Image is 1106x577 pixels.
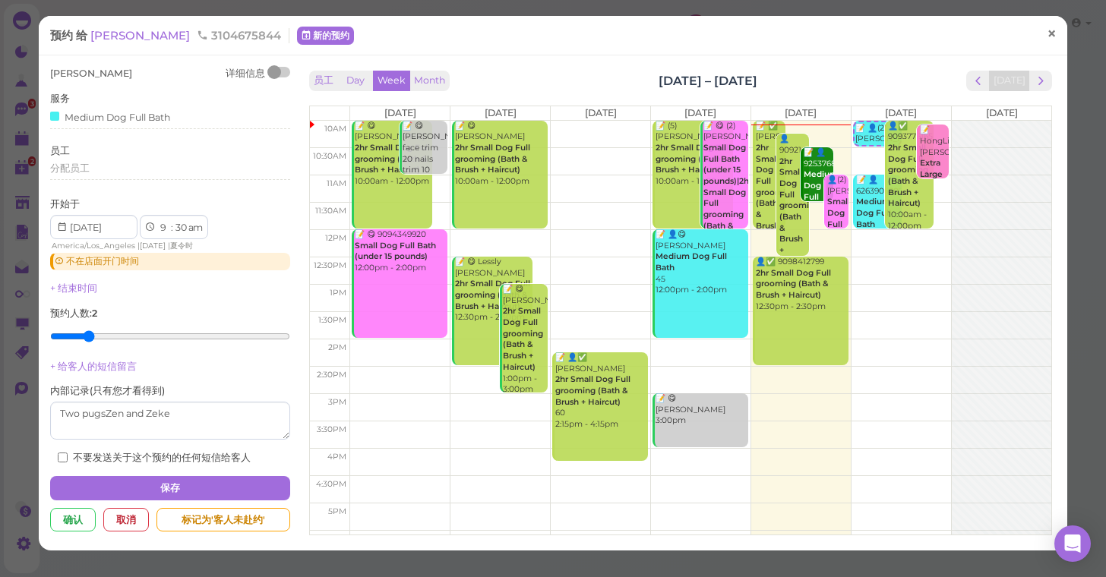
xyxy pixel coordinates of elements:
[756,268,831,300] b: 2hr Small Dog Full grooming (Bath & Brush + Haircut)
[1054,525,1091,562] div: Open Intercom Messenger
[170,241,193,251] span: 夏令时
[50,68,132,79] span: [PERSON_NAME]
[50,361,137,372] a: + 给客人的短信留言
[355,241,436,262] b: Small Dog Full Bath (under 15 pounds)
[779,134,809,323] div: 👤9092142959 10:15am - 12:30pm
[1029,71,1053,91] button: next
[656,143,731,175] b: 2hr Small Dog Full grooming (Bath & Brush + Haircut)
[454,121,548,188] div: 📝 😋 [PERSON_NAME] 10:00am - 12:00pm
[58,452,68,462] input: 不要发送关于这个预约的任何短信给客人
[885,107,917,118] span: [DATE]
[989,71,1030,91] button: [DATE]
[684,107,716,118] span: [DATE]
[50,508,96,532] div: 确认
[50,282,97,294] a: + 结束时间
[655,121,733,188] div: 📝 (5) [PERSON_NAME] 10:00am - 12:00pm
[656,251,727,273] b: Medium Dog Full Bath
[454,257,532,323] div: 📝 😋 Lessly [PERSON_NAME] 12:30pm - 2:30pm
[919,125,949,225] div: 📝 HongLing [PERSON_NAME] 10:05am
[197,28,281,43] span: 3104675844
[103,508,149,532] div: 取消
[90,28,193,43] a: [PERSON_NAME]
[756,143,796,253] b: 2hr Small Dog Full grooming (Bath & Brush + Haircut)
[779,156,838,289] b: 2hr Small Dog Full grooming (Bath & Brush + Haircut)|15min Teeth Brush
[827,197,861,273] b: Small Dog Full Bath (under 15 pounds)
[402,121,447,188] div: 📝 😋 [PERSON_NAME] face trim 20 nails trim 10 10:00am
[317,534,346,544] span: 5:30pm
[703,143,752,253] b: Small Dog Full Bath (under 15 pounds)|2hr Small Dog Full grooming (Bath & Brush + Haircut)
[314,260,346,270] span: 12:30pm
[337,71,374,91] button: Day
[50,239,220,253] div: | |
[330,288,346,298] span: 1pm
[226,67,265,80] div: 详细信息
[354,229,447,274] div: 📝 😋 9094349920 12:00pm - 2:00pm
[785,107,817,118] span: [DATE]
[966,71,990,91] button: prev
[855,123,900,223] div: 📝 👤(2) [PERSON_NAME] Two pugsZen and Zeke 9:30am
[659,72,757,90] h2: [DATE] – [DATE]
[485,107,517,118] span: [DATE]
[328,397,346,407] span: 3pm
[50,197,80,211] label: 开始于
[156,508,290,532] div: 标记为'客人未赴约'
[324,124,346,134] span: 10am
[318,315,346,325] span: 1:30pm
[52,241,135,251] span: America/Los_Angeles
[92,307,97,319] b: 2
[920,158,943,213] b: Extra Large dog full bath
[50,92,70,106] label: 服务
[50,476,290,500] button: 保存
[1047,24,1057,45] span: ×
[585,107,617,118] span: [DATE]
[328,506,346,516] span: 5pm
[755,257,848,312] div: 👤✅ 9098412799 12:30pm - 2:30pm
[455,279,530,311] b: 2hr Small Dog Full grooming (Bath & Brush + Haircut)
[887,121,934,232] div: 👤✅ 9093776165 10:00am - 12:00pm
[50,253,290,270] div: 不在店面开门时间
[826,175,848,298] div: 👤(2) [PERSON_NAME] ELLA 11:00am
[58,451,251,465] label: 不要发送关于这个预约的任何短信给客人
[855,145,890,177] b: Medium Dog Full Bath
[50,384,165,398] label: 内部记录 ( 只有您才看得到 )
[317,370,346,380] span: 2:30pm
[309,71,338,91] button: 员工
[804,169,844,235] b: Medium Dog Full grooming (15-29 pounds)
[50,144,70,158] label: 员工
[297,27,354,45] a: 新的预约
[384,107,416,118] span: [DATE]
[327,452,346,462] span: 4pm
[315,206,346,216] span: 11:30am
[327,178,346,188] span: 11am
[50,307,97,320] label: 预约人数 :
[355,143,430,175] b: 2hr Small Dog Full grooming (Bath & Brush + Haircut)
[888,143,928,208] b: 2hr Small Dog Full grooming (Bath & Brush + Haircut)
[317,424,346,434] span: 3:30pm
[703,121,748,277] div: 📝 😋 (2) [PERSON_NAME] 10:00am - 12:00pm
[755,121,785,288] div: 📝 ✅ [PERSON_NAME] 10:00am - 12:00pm
[803,147,833,259] div: 📝 👤9253768332 80 10:30am
[503,306,543,371] b: 2hr Small Dog Full grooming (Bath & Brush + Haircut)
[140,241,166,251] span: [DATE]
[555,352,648,430] div: 📝 👤✅ [PERSON_NAME] 60 2:15pm - 4:15pm
[50,28,289,43] div: 预约 给
[455,143,530,175] b: 2hr Small Dog Full grooming (Bath & Brush + Haircut)
[655,393,748,427] div: 📝 😋 [PERSON_NAME] 3:00pm
[655,229,748,296] div: 📝 👤😋 [PERSON_NAME] 45 12:00pm - 2:00pm
[50,109,170,125] div: Medium Dog Full Bath
[855,175,902,253] div: 📝 👤6263905207 60 11:00am
[373,71,410,91] button: Week
[409,71,450,91] button: Month
[313,151,346,161] span: 10:30am
[354,121,432,188] div: 📝 😋 [PERSON_NAME] 10:00am - 12:00pm
[325,233,346,243] span: 12pm
[328,342,346,352] span: 2pm
[986,107,1018,118] span: [DATE]
[502,284,548,396] div: 📝 😋 [PERSON_NAME] 1:00pm - 3:00pm
[856,197,891,229] b: Medium Dog Full Bath
[555,374,630,406] b: 2hr Small Dog Full grooming (Bath & Brush + Haircut)
[50,162,90,174] span: 分配员工
[316,479,346,489] span: 4:30pm
[1038,17,1066,53] a: ×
